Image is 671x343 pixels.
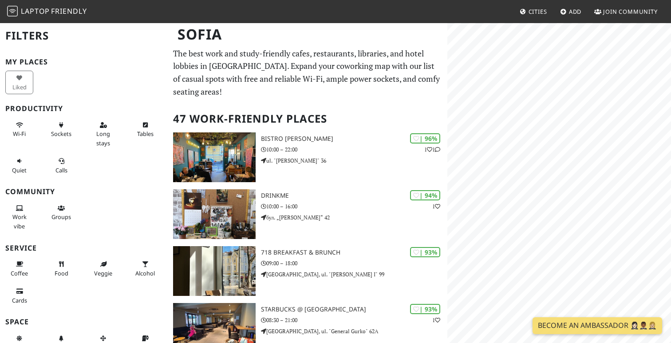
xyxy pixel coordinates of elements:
h3: Service [5,244,162,252]
a: LaptopFriendly LaptopFriendly [7,4,87,20]
span: Power sockets [51,130,71,138]
h3: Bistro [PERSON_NAME] [261,135,447,143]
img: LaptopFriendly [7,6,18,16]
span: Long stays [96,130,110,147]
p: [GEOGRAPHIC_DATA], ul. "[PERSON_NAME] I" 99 [261,270,447,279]
a: Bistro Montanari | 96% 11 Bistro [PERSON_NAME] 10:00 – 22:00 ul. "[PERSON_NAME]" 36 [168,132,447,182]
span: Group tables [51,213,71,221]
span: Food [55,269,68,277]
button: Sockets [47,118,75,141]
h1: Sofia [170,22,446,47]
div: | 96% [410,133,440,144]
p: ul. "[PERSON_NAME]" 36 [261,156,447,165]
a: 718 Breakfast & Brunch | 93% 718 Breakfast & Brunch 09:00 – 18:00 [GEOGRAPHIC_DATA], ul. "[PERSON... [168,246,447,296]
p: [GEOGRAPHIC_DATA], ul. "General Gurko" 62А [261,327,447,335]
h3: DrinkMe [261,192,447,199]
h3: Productivity [5,104,162,113]
p: 1 [432,202,440,211]
button: Coffee [5,257,33,280]
span: Veggie [94,269,112,277]
img: DrinkMe [173,189,256,239]
a: Add [557,4,585,20]
p: 09:00 – 18:00 [261,259,447,267]
a: DrinkMe | 94% 1 DrinkMe 10:00 – 16:00 бул. „[PERSON_NAME]“ 42 [168,189,447,239]
div: | 93% [410,304,440,314]
span: Cities [529,8,547,16]
button: Veggie [89,257,117,280]
p: 1 1 [424,145,440,154]
img: 718 Breakfast & Brunch [173,246,256,296]
span: Quiet [12,166,27,174]
span: Stable Wi-Fi [13,130,26,138]
span: Laptop [21,6,50,16]
button: Quiet [5,154,33,177]
a: Become an Ambassador 🤵🏻‍♀️🤵🏾‍♂️🤵🏼‍♀️ [533,317,662,334]
p: The best work and study-friendly cafes, restaurants, libraries, and hotel lobbies in [GEOGRAPHIC_... [173,47,442,98]
p: 1 [432,316,440,324]
span: Coffee [11,269,28,277]
button: Work vibe [5,201,33,233]
h2: 47 Work-Friendly Places [173,105,442,132]
img: Bistro Montanari [173,132,256,182]
button: Food [47,257,75,280]
span: Add [569,8,582,16]
a: Join Community [591,4,661,20]
h3: Starbucks @ [GEOGRAPHIC_DATA] [261,306,447,313]
div: | 94% [410,190,440,200]
button: Groups [47,201,75,224]
span: Alcohol [135,269,155,277]
span: Credit cards [12,296,27,304]
button: Long stays [89,118,117,150]
button: Alcohol [131,257,159,280]
span: Join Community [603,8,658,16]
h3: Community [5,187,162,196]
span: People working [12,213,27,230]
span: Friendly [51,6,87,16]
p: бул. „[PERSON_NAME]“ 42 [261,213,447,222]
p: 08:30 – 21:00 [261,316,447,324]
h3: Space [5,318,162,326]
button: Cards [5,284,33,307]
button: Wi-Fi [5,118,33,141]
h3: 718 Breakfast & Brunch [261,249,447,256]
p: 10:00 – 16:00 [261,202,447,211]
span: Work-friendly tables [137,130,154,138]
p: 10:00 – 22:00 [261,145,447,154]
span: Video/audio calls [55,166,67,174]
h3: My Places [5,58,162,66]
h2: Filters [5,22,162,49]
div: | 93% [410,247,440,257]
button: Tables [131,118,159,141]
button: Calls [47,154,75,177]
a: Cities [516,4,551,20]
